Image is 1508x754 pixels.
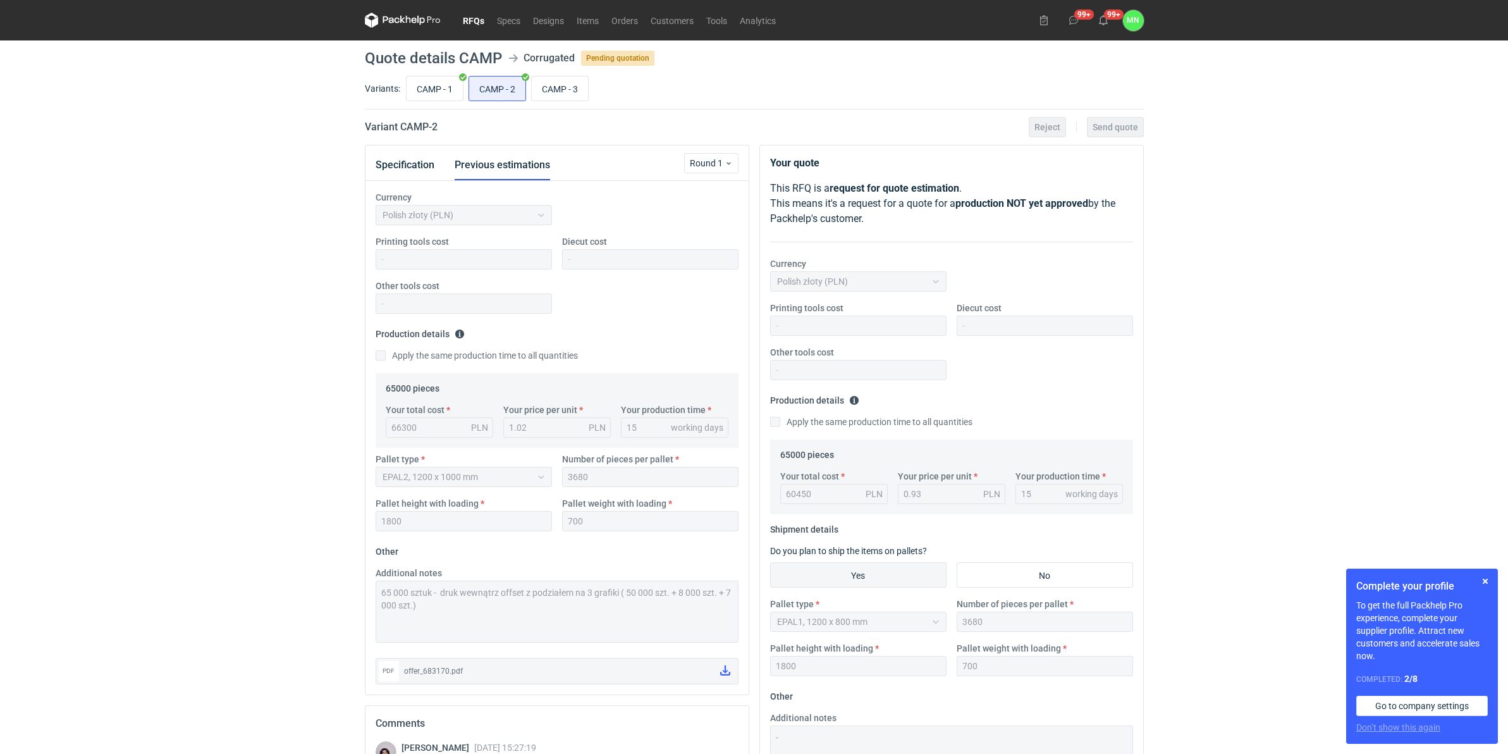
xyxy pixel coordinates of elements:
span: Reject [1034,123,1060,132]
label: Apply the same production time to all quantities [770,416,972,428]
button: Reject [1029,117,1066,137]
a: Items [570,13,605,28]
label: Printing tools cost [770,302,843,314]
button: Specification [376,150,434,180]
a: Orders [605,13,644,28]
strong: request for quote estimation [830,182,959,194]
label: Pallet height with loading [376,497,479,510]
h2: Comments [376,716,739,731]
legend: Shipment details [770,519,838,535]
label: CAMP - 3 [531,76,589,101]
label: Pallet height with loading [770,642,873,655]
label: Additional notes [770,712,837,724]
span: Pending quotation [581,51,654,66]
span: Send quote [1093,123,1138,132]
label: Your production time [1015,470,1100,483]
label: Printing tools cost [376,235,449,248]
label: Pallet weight with loading [562,497,666,510]
a: Specs [491,13,527,28]
button: Send quote [1087,117,1144,137]
div: Corrugated [524,51,575,66]
span: Round 1 [690,157,725,170]
div: PLN [983,488,1000,500]
label: Other tools cost [376,280,439,292]
label: Number of pieces per pallet [562,453,673,466]
textarea: 65 000 sztuk - druk wewnątrz offset z podziałem na 3 grafiki ( 50 000 szt. + 8 000 szt. + 7 000 s... [376,581,739,643]
div: working days [1065,488,1118,500]
button: 99+ [1064,10,1084,30]
svg: Packhelp Pro [365,13,441,28]
label: Pallet weight with loading [957,642,1061,655]
legend: Production details [770,390,859,405]
label: Your price per unit [898,470,972,483]
label: Other tools cost [770,346,834,359]
label: Currency [770,257,806,270]
legend: Other [376,541,398,557]
p: This RFQ is a . This means it's a request for a quote for a by the Packhelp's customer. [770,181,1133,226]
label: Pallet type [376,453,419,466]
p: To get the full Packhelp Pro experience, complete your supplier profile. Attract new customers an... [1356,599,1488,662]
legend: Production details [376,324,465,339]
strong: production NOT yet approved [955,197,1088,209]
h1: Complete your profile [1356,579,1488,594]
div: Małgorzata Nowotna [1123,10,1144,31]
label: Your total cost [780,470,839,483]
div: PLN [589,421,606,434]
button: MN [1123,10,1144,31]
button: 99+ [1093,10,1113,30]
label: Pallet type [770,598,814,610]
legend: 65000 pieces [780,445,834,460]
a: Designs [527,13,570,28]
label: Your total cost [386,404,444,416]
a: Tools [700,13,733,28]
div: PLN [866,488,883,500]
label: Diecut cost [957,302,1002,314]
strong: 2 / 8 [1404,674,1418,684]
h2: Variant CAMP - 2 [365,120,438,135]
div: pdf [379,661,399,681]
label: Number of pieces per pallet [957,598,1068,610]
label: Variants: [365,82,400,95]
div: PLN [471,421,488,434]
label: Diecut cost [562,235,607,248]
span: [DATE] 15:27:19 [474,743,536,753]
a: RFQs [457,13,491,28]
span: [PERSON_NAME] [402,743,474,753]
label: CAMP - 1 [406,76,463,101]
h1: Quote details CAMP [365,51,502,66]
label: Apply the same production time to all quantities [376,349,578,362]
div: Completed: [1356,672,1488,686]
label: Your price per unit [503,404,577,416]
a: Analytics [733,13,782,28]
legend: Other [770,686,793,701]
div: working days [671,421,723,434]
button: Don’t show this again [1356,721,1440,734]
label: Do you plan to ship the items on pallets? [770,546,927,556]
label: Your production time [621,404,706,416]
label: Additional notes [376,567,442,579]
button: Skip for now [1478,574,1493,589]
a: Go to company settings [1356,696,1488,716]
div: offer_683170.pdf [404,665,710,677]
label: CAMP - 2 [469,76,526,101]
strong: Your quote [770,157,819,169]
legend: 65000 pieces [386,378,439,393]
a: Customers [644,13,700,28]
button: Previous estimations [455,150,550,180]
label: Currency [376,191,412,204]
